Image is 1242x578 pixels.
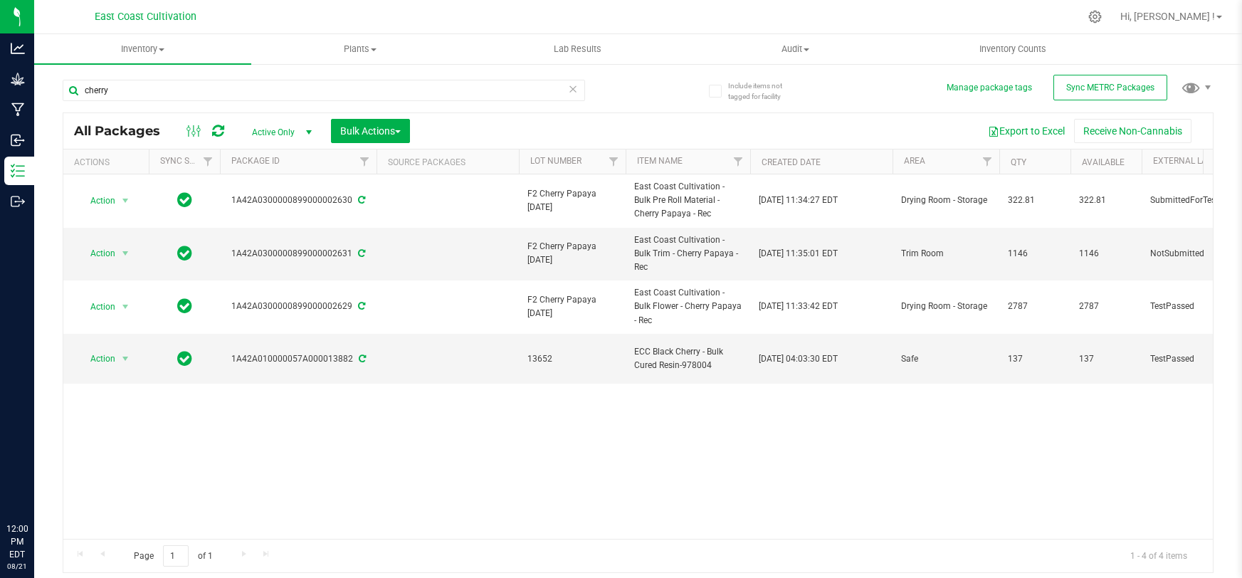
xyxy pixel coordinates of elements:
[14,464,57,507] iframe: Resource center
[947,82,1032,94] button: Manage package tags
[759,247,838,261] span: [DATE] 11:35:01 EDT
[356,301,365,311] span: Sync from Compliance System
[6,561,28,572] p: 08/21
[634,233,742,275] span: East Coast Cultivation - Bulk Trim - Cherry Papaya - Rec
[960,43,1065,56] span: Inventory Counts
[95,11,196,23] span: East Coast Cultivation
[527,240,617,267] span: F2 Cherry Papaya [DATE]
[901,352,991,366] span: Safe
[163,545,189,567] input: 1
[634,345,742,372] span: ECC Black Cherry - Bulk Cured Resin-978004
[117,349,135,369] span: select
[727,149,750,174] a: Filter
[1053,75,1167,100] button: Sync METRC Packages
[377,149,519,174] th: Source Packages
[42,462,59,479] iframe: Resource center unread badge
[527,293,617,320] span: F2 Cherry Papaya [DATE]
[11,133,25,147] inline-svg: Inbound
[1079,194,1133,207] span: 322.81
[686,34,903,64] a: Audit
[11,72,25,86] inline-svg: Grow
[1008,194,1062,207] span: 322.81
[979,119,1074,143] button: Export to Excel
[527,187,617,214] span: F2 Cherry Papaya [DATE]
[762,157,821,167] a: Created Date
[34,43,251,56] span: Inventory
[904,34,1121,64] a: Inventory Counts
[252,43,468,56] span: Plants
[34,34,251,64] a: Inventory
[357,354,366,364] span: Sync from Compliance System
[177,243,192,263] span: In Sync
[1066,83,1154,93] span: Sync METRC Packages
[637,156,683,166] a: Item Name
[340,125,401,137] span: Bulk Actions
[218,352,379,366] div: 1A42A010000057A000013882
[602,149,626,174] a: Filter
[1074,119,1191,143] button: Receive Non-Cannabis
[196,149,220,174] a: Filter
[177,190,192,210] span: In Sync
[634,180,742,221] span: East Coast Cultivation - Bulk Pre Roll Material - Cherry Papaya - Rec
[117,243,135,263] span: select
[231,156,280,166] a: Package ID
[976,149,999,174] a: Filter
[117,297,135,317] span: select
[63,80,585,101] input: Search Package ID, Item Name, SKU, Lot or Part Number...
[74,157,143,167] div: Actions
[1119,545,1199,567] span: 1 - 4 of 4 items
[117,191,135,211] span: select
[535,43,621,56] span: Lab Results
[759,194,838,207] span: [DATE] 11:34:27 EDT
[530,156,581,166] a: Lot Number
[78,349,116,369] span: Action
[1120,11,1215,22] span: Hi, [PERSON_NAME] !
[901,247,991,261] span: Trim Room
[356,248,365,258] span: Sync from Compliance System
[331,119,410,143] button: Bulk Actions
[218,300,379,313] div: 1A42A0300000899000002629
[1086,10,1104,23] div: Manage settings
[78,243,116,263] span: Action
[728,80,799,102] span: Include items not tagged for facility
[78,297,116,317] span: Action
[527,352,617,366] span: 13652
[122,545,224,567] span: Page of 1
[218,247,379,261] div: 1A42A0300000899000002631
[634,286,742,327] span: East Coast Cultivation - Bulk Flower - Cherry Papaya - Rec
[687,43,902,56] span: Audit
[904,156,925,166] a: Area
[177,296,192,316] span: In Sync
[759,352,838,366] span: [DATE] 04:03:30 EDT
[78,191,116,211] span: Action
[6,522,28,561] p: 12:00 PM EDT
[160,156,215,166] a: Sync Status
[11,164,25,178] inline-svg: Inventory
[759,300,838,313] span: [DATE] 11:33:42 EDT
[901,300,991,313] span: Drying Room - Storage
[469,34,686,64] a: Lab Results
[11,103,25,117] inline-svg: Manufacturing
[901,194,991,207] span: Drying Room - Storage
[74,123,174,139] span: All Packages
[1008,247,1062,261] span: 1146
[177,349,192,369] span: In Sync
[11,194,25,209] inline-svg: Outbound
[356,195,365,205] span: Sync from Compliance System
[1079,247,1133,261] span: 1146
[353,149,377,174] a: Filter
[568,80,578,98] span: Clear
[1008,352,1062,366] span: 137
[251,34,468,64] a: Plants
[1079,300,1133,313] span: 2787
[1082,157,1125,167] a: Available
[1008,300,1062,313] span: 2787
[1011,157,1026,167] a: Qty
[1079,352,1133,366] span: 137
[218,194,379,207] div: 1A42A0300000899000002630
[11,41,25,56] inline-svg: Analytics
